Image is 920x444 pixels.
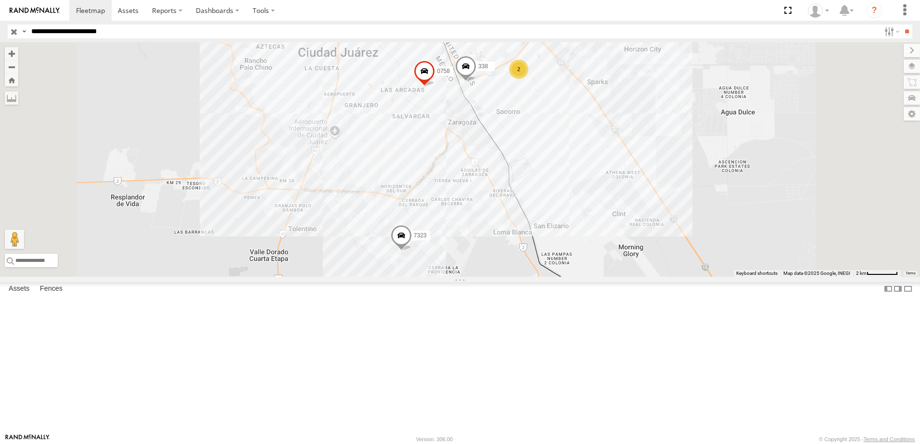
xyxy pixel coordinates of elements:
div: © Copyright 2025 - [819,436,915,442]
label: Search Query [20,25,28,38]
a: Terms and Conditions [864,436,915,442]
button: Zoom in [5,47,18,60]
label: Dock Summary Table to the Right [893,282,903,296]
label: Map Settings [904,107,920,121]
label: Search Filter Options [881,25,901,38]
button: Drag Pegman onto the map to open Street View [5,230,24,249]
a: Terms (opens in new tab) [906,271,916,275]
span: 7323 [414,232,427,239]
label: Dock Summary Table to the Left [883,282,893,296]
div: omar hernandez [805,3,832,18]
span: Map data ©2025 Google, INEGI [783,271,850,276]
span: 338 [478,63,488,70]
label: Hide Summary Table [903,282,913,296]
i: ? [867,3,882,18]
button: Map Scale: 2 km per 61 pixels [853,270,901,277]
label: Fences [35,282,67,296]
div: 2 [509,60,528,79]
button: Keyboard shortcuts [736,270,778,277]
img: rand-logo.svg [10,7,60,14]
span: 0758 [437,68,450,75]
button: Zoom out [5,60,18,74]
label: Measure [5,91,18,105]
span: 2 km [856,271,867,276]
div: Version: 306.00 [416,436,453,442]
button: Zoom Home [5,74,18,86]
a: Visit our Website [5,434,50,444]
label: Assets [4,282,34,296]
